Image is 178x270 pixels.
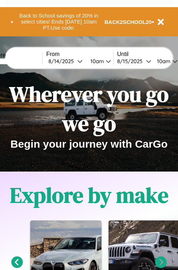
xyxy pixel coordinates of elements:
div: 10am [87,58,106,65]
button: Back to School savings of 20% in select cities! Ends [DATE] 10am PT.Use code: [13,11,105,33]
div: 10am [153,58,172,65]
button: 8/14/2025 [46,57,85,65]
button: 10am [85,57,113,65]
b: BACK2SCHOOL20 [105,19,152,25]
label: From [46,51,113,57]
div: 8 / 14 / 2025 [48,58,77,65]
div: 8 / 15 / 2025 [117,58,146,65]
h1: Explore by make [10,180,168,210]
